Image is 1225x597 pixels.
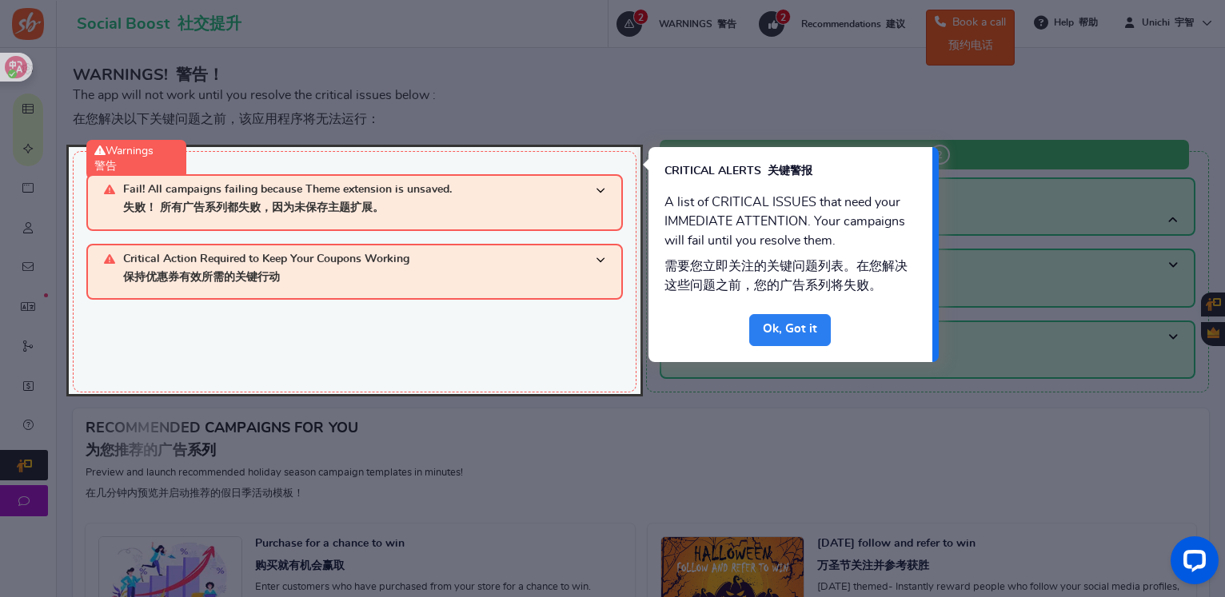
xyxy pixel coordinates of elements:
[664,163,902,180] h1: CRITICAL ALERTS
[1158,530,1225,597] iframe: LiveChat chat widget
[648,188,932,314] div: A list of CRITICAL ISSUES that need your IMMEDIATE ATTENTION. Your campaigns will fail until you ...
[768,165,812,177] font: 关键警报
[749,314,831,346] a: Done
[664,260,908,292] font: 需要您立即关注的关键问题列表。在您解决这些问题之前，您的广告系列将失败。
[86,140,186,179] div: Warnings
